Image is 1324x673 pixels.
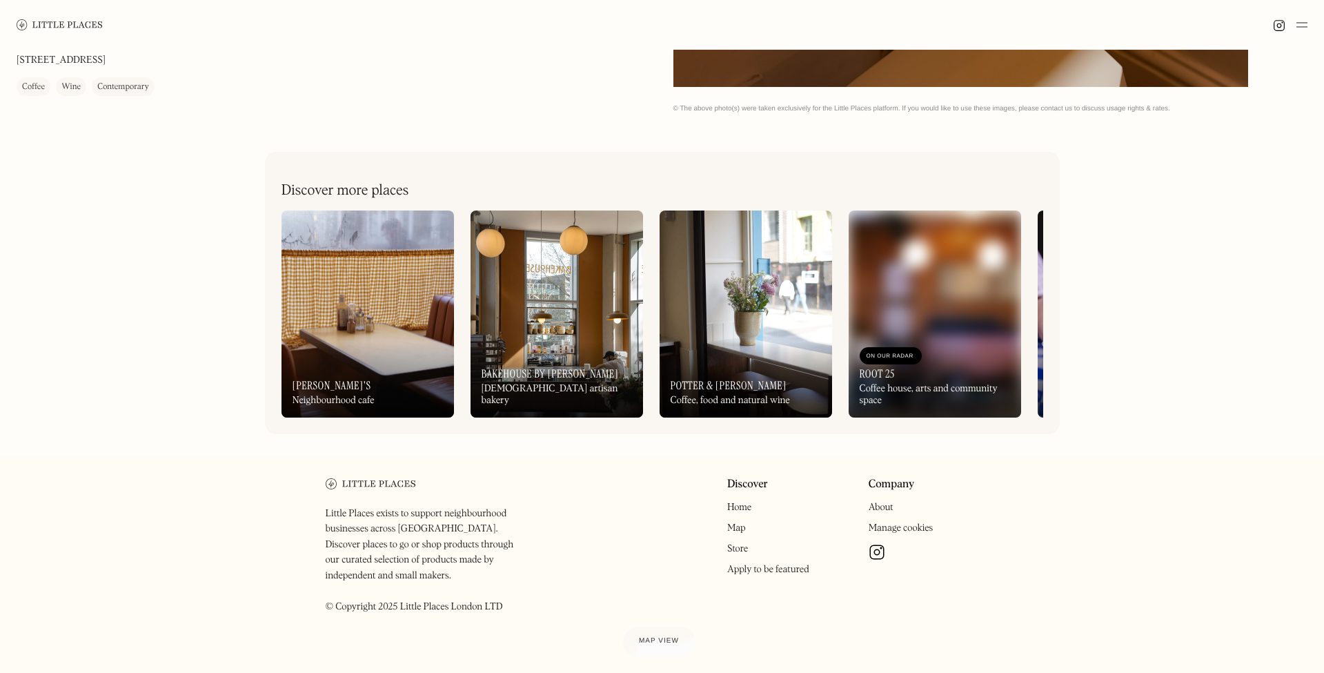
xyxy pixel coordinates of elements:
div: Coffee, food and natural wine [671,395,790,407]
a: Discover [727,478,768,491]
p: Little Places exists to support neighbourhood businesses across [GEOGRAPHIC_DATA]. Discover place... [326,506,528,614]
h3: Root 25 [860,367,895,380]
div: Coffee [22,81,45,95]
a: About [869,503,893,512]
a: Manage cookies [869,523,933,533]
a: Company [869,478,915,491]
div: Neighbourhood cafe [293,395,375,407]
p: [STREET_ADDRESS] [17,54,106,68]
div: © The above photo(s) were taken exclusively for the Little Places platform. If you would like to ... [673,104,1308,113]
h3: [PERSON_NAME]'s [293,379,371,392]
a: Map [727,523,746,533]
a: [PERSON_NAME]'sNeighbourhood cafe [281,211,454,418]
a: Apply to be featured [727,565,809,574]
div: On Our Radar [867,349,915,363]
div: [DEMOGRAPHIC_DATA] artisan bakery [482,383,632,407]
a: Map view [622,626,695,656]
div: Contemporary [97,81,149,95]
a: Store [727,544,748,554]
div: Coffee house, arts and community space [860,383,1010,407]
h2: Discover more places [281,182,409,199]
h3: Bakehouse by [PERSON_NAME] [482,367,619,380]
h3: Potter & [PERSON_NAME] [671,379,787,392]
a: On Our RadarRoot 25Coffee house, arts and community space [849,211,1021,418]
a: Cafe MondoSandwich shop & bar [1038,211,1210,418]
a: Bakehouse by [PERSON_NAME][DEMOGRAPHIC_DATA] artisan bakery [471,211,643,418]
a: Home [727,503,751,512]
a: Potter & [PERSON_NAME]Coffee, food and natural wine [660,211,832,418]
span: Map view [639,637,679,645]
div: Wine [61,81,81,95]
